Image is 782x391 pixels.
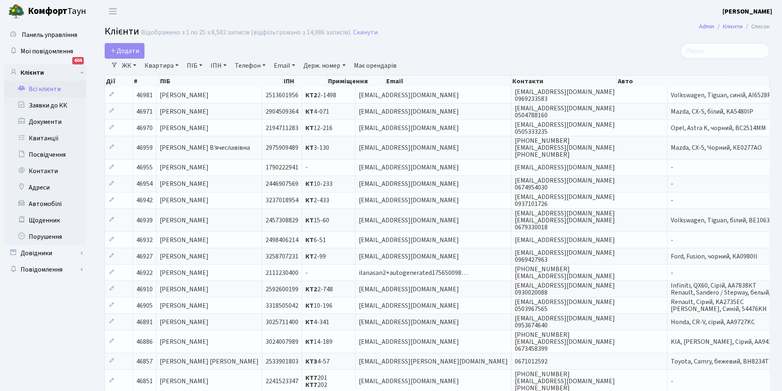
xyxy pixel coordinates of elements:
span: [PERSON_NAME] [160,377,209,386]
a: Admin [699,22,714,31]
span: [EMAIL_ADDRESS][DOMAIN_NAME] [359,252,459,261]
span: [EMAIL_ADDRESS][DOMAIN_NAME] 0937101726 [515,192,615,208]
span: [PERSON_NAME] [PERSON_NAME] [160,357,259,366]
span: 46927 [136,252,153,261]
span: [EMAIL_ADDRESS][DOMAIN_NAME] [359,216,459,225]
span: Opel, Astra K, чорний, BC2514MM [671,123,766,133]
span: 3-130 [305,143,329,152]
a: Мої повідомлення604 [4,43,86,59]
span: 46891 [136,318,153,327]
span: 1790222941 [266,163,298,172]
span: [EMAIL_ADDRESS][DOMAIN_NAME] 0674954030 [515,176,615,192]
span: [EMAIL_ADDRESS][DOMAIN_NAME] [359,318,459,327]
b: КТ [305,337,314,346]
span: [PERSON_NAME] [160,107,209,116]
a: Адреси [4,179,86,196]
a: Додати [105,43,144,59]
span: 3258707231 [266,252,298,261]
span: 4-341 [305,318,329,327]
span: 2513601956 [266,91,298,100]
span: 0671012592 [515,357,548,366]
span: - [671,377,673,386]
span: [PERSON_NAME] [160,318,209,327]
b: КТ7 [305,373,317,382]
span: [EMAIL_ADDRESS][DOMAIN_NAME] [359,377,459,386]
span: 2-748 [305,285,333,294]
span: Клієнти [105,24,139,39]
b: КТ [305,318,314,327]
span: [PHONE_NUMBER] [EMAIL_ADDRESS][DOMAIN_NAME] 0673458399 [515,330,615,353]
a: ІПН [207,59,230,73]
b: КТ [305,143,314,152]
div: 604 [72,57,84,64]
span: 12-216 [305,123,333,133]
span: Mazda, CX-5, Чорний, КЕ0277АО [671,143,762,152]
div: Відображено з 1 по 25 з 8,582 записів (відфільтровано з 14,986 записів). [141,29,351,37]
span: Мої повідомлення [21,47,73,56]
span: [EMAIL_ADDRESS][DOMAIN_NAME] 0969233583 [515,87,615,103]
span: [PERSON_NAME] [160,163,209,172]
span: 15-60 [305,216,329,225]
span: [PERSON_NAME] [160,123,209,133]
span: [EMAIL_ADDRESS][DOMAIN_NAME] [359,301,459,310]
span: [EMAIL_ADDRESS][DOMAIN_NAME] 0969427963 [515,248,615,264]
b: КТ [305,216,314,225]
span: 2111230400 [266,268,298,277]
span: [EMAIL_ADDRESS][DOMAIN_NAME] [359,180,459,189]
span: [PERSON_NAME] [160,268,209,277]
b: КТ2 [305,285,317,294]
a: Автомобілі [4,196,86,212]
span: [PERSON_NAME] [160,301,209,310]
img: logo.png [8,3,25,20]
span: 4-071 [305,107,329,116]
span: [EMAIL_ADDRESS][DOMAIN_NAME] 0953674640 [515,314,615,330]
span: [PERSON_NAME] [160,91,209,100]
span: 10-233 [305,180,333,189]
span: Таун [28,5,86,18]
span: [EMAIL_ADDRESS][DOMAIN_NAME] 0504788160 [515,104,615,120]
span: 2533901803 [266,357,298,366]
span: 46910 [136,285,153,294]
a: Довідники [4,245,86,261]
span: 2904509364 [266,107,298,116]
b: КТ [305,196,314,205]
span: 46955 [136,163,153,172]
span: 46857 [136,357,153,366]
span: 4-57 [305,357,330,366]
span: 46981 [136,91,153,100]
nav: breadcrumb [687,18,782,35]
span: 201 202 [305,373,327,389]
span: 46942 [136,196,153,205]
th: Авто [617,75,770,87]
span: 46905 [136,301,153,310]
span: [EMAIL_ADDRESS][DOMAIN_NAME] [359,236,459,245]
span: - [305,163,308,172]
b: Комфорт [28,5,67,18]
span: Honda, CR-V, сірий, AA9727KC [671,318,755,327]
a: ЖК [119,59,140,73]
span: Volkswagen, Tiguan, білий, BE1063HH [671,216,779,225]
a: Заявки до КК [4,97,86,114]
span: 2446907569 [266,180,298,189]
span: 46971 [136,107,153,116]
span: [PHONE_NUMBER] [EMAIL_ADDRESS][DOMAIN_NAME] [PHONE_NUMBER] [515,136,615,159]
span: 2241523347 [266,377,298,386]
th: Дії [105,75,133,87]
span: - [305,268,308,277]
span: Панель управління [22,30,77,39]
span: 2-433 [305,196,329,205]
th: # [133,75,159,87]
span: ilanasan2+autogenerated175650098… [359,268,468,277]
a: Щоденник [4,212,86,229]
a: Посвідчення [4,146,86,163]
th: ІПН [283,75,327,87]
span: [EMAIL_ADDRESS][DOMAIN_NAME] [EMAIL_ADDRESS][DOMAIN_NAME] 0679330018 [515,209,615,232]
span: Renault, Сірий, KA2735EC [PERSON_NAME], Синій, 54476KH [671,297,767,313]
span: Додати [110,46,139,55]
span: [PERSON_NAME] [160,196,209,205]
button: Переключити навігацію [103,5,123,18]
span: Mazda, CX-5, білий, KA5480IP [671,107,753,116]
span: Volkswagen, Tiguan, синій, AI6528RX [671,91,775,100]
a: ПІБ [183,59,206,73]
span: - [671,236,673,245]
